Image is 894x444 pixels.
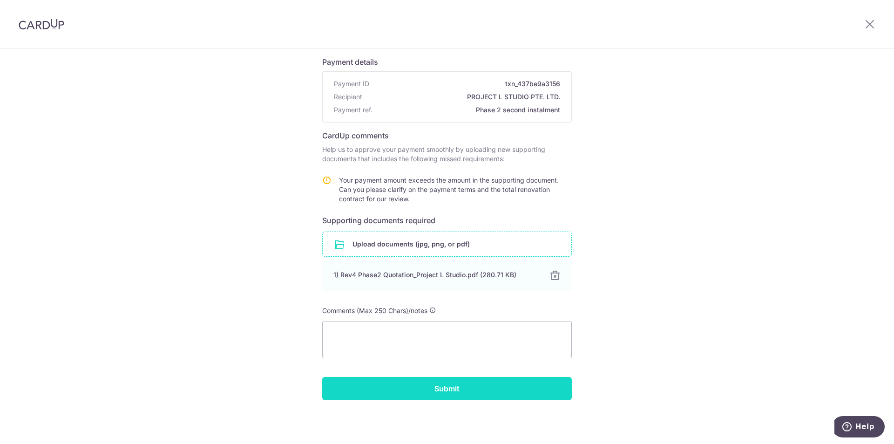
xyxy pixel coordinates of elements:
[339,176,559,203] span: Your payment amount exceeds the amount in the supporting document. Can you please clarify on the ...
[322,56,572,68] h6: Payment details
[376,105,560,115] span: Phase 2 second instalment
[322,377,572,400] input: Submit
[322,215,572,226] h6: Supporting documents required
[334,105,372,115] span: Payment ref.
[373,79,560,89] span: txn_437be9a3156
[322,130,572,141] h6: CardUp comments
[334,92,362,102] span: Recipient
[322,232,572,257] div: Upload documents (jpg, png, or pdf)
[366,92,560,102] span: PROJECT L STUDIO PTE. LTD.
[19,19,64,30] img: CardUp
[334,79,369,89] span: Payment ID
[322,145,572,164] p: Help us to approve your payment smoothly by uploading new supporting documents that includes the ...
[834,416,885,439] iframe: Opens a widget where you can find more information
[322,307,427,314] span: Comments (Max 250 Chars)/notes
[333,270,538,280] div: 1) Rev4 Phase2 Quotation_Project L Studio.pdf (280.71 KB)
